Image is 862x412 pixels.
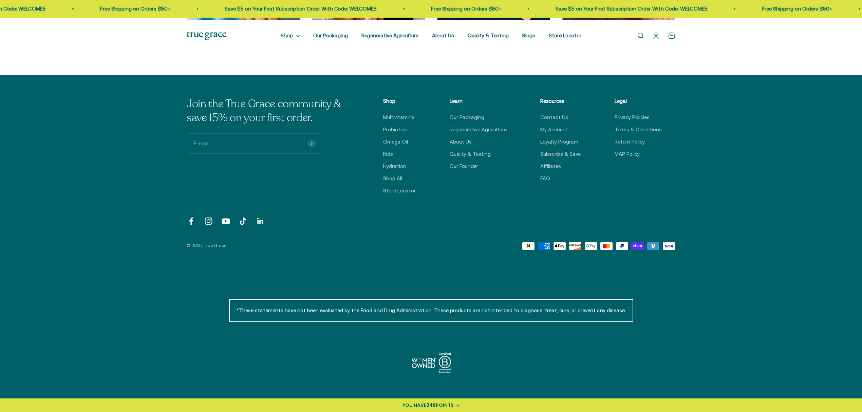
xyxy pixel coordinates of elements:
[431,6,501,12] a: Free Shipping on Orders $50+
[383,113,414,121] a: Multivitamins
[615,126,662,134] a: Terms & Conditions
[468,33,509,38] a: Quality & Testing
[221,217,230,226] a: Follow on YouTube
[436,402,454,409] span: POINTS
[239,217,248,226] a: Follow on TikTok
[762,6,832,12] a: Free Shipping on Orders $50+
[450,138,472,146] a: About Us
[540,150,581,158] a: Subscribe & Save
[432,33,454,38] a: About Us
[383,187,416,195] a: Store Locator
[100,6,170,12] a: Free Shipping on Orders $50+
[450,150,491,158] a: Quality & Testing
[615,150,640,158] a: MAP Policy
[450,126,507,134] a: Regenerative Agriculture
[383,138,408,146] a: Omega Oil
[281,32,300,40] summary: Shop
[615,97,662,105] p: Legal
[540,162,561,170] a: Affiliates
[540,97,581,105] p: Resources
[540,113,568,121] a: Contact Us
[450,113,484,121] a: Our Packaging
[450,162,478,170] a: Our Founder
[549,33,581,38] a: Store Locator
[187,97,350,125] p: Join the True Grace community & save 15% on your first order.
[450,97,507,105] p: Learn
[313,33,348,38] a: Our Packaging
[540,174,550,183] a: FAQ
[556,5,708,13] p: Save $5 on Your First Subscription Order With Code: WELCOME5
[383,150,393,158] a: Kids
[402,402,426,409] span: YOU HAVE
[426,402,436,409] span: 348
[540,138,578,146] a: Loyalty Program
[383,162,406,170] a: Hydration
[256,217,265,226] a: Follow on LinkedIn
[383,97,416,105] p: Shop
[615,138,645,146] a: Return Policy
[361,33,418,38] a: Regenerative Agriculture
[540,126,568,134] a: My Account
[187,217,196,226] a: Follow on Facebook
[187,242,228,249] p: © 2025, True Grace.
[383,126,407,134] a: Probiotics
[225,5,377,13] p: Save $5 on Your First Subscription Order With Code: WELCOME5
[229,299,633,322] p: *These statements have not been evaluated by the Food and Drug Administration. These products are...
[383,174,402,183] a: Shop All
[204,217,213,226] a: Follow on Instagram
[615,113,650,121] a: Privacy Policies
[522,33,535,38] a: Blogs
